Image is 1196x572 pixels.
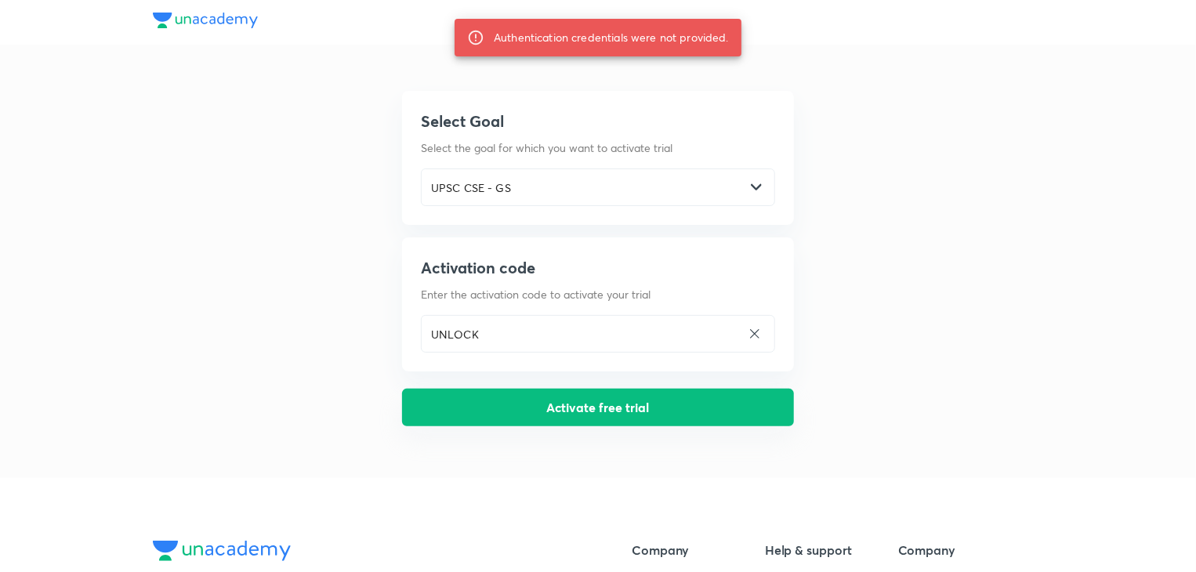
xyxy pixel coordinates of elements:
a: Unacademy [153,13,258,32]
h5: Help & support [765,541,886,559]
input: Enter activation code [422,318,741,350]
h5: Select Goal [421,110,775,133]
img: Unacademy Logo [153,541,291,561]
img: Unacademy [153,13,258,28]
img: - [751,182,762,193]
button: Activate free trial [402,389,794,426]
h5: Activation code [421,256,775,280]
p: Enter the activation code to activate your trial [421,286,775,302]
div: Authentication credentials were not provided. [494,24,729,52]
p: Select the goal for which you want to activate trial [421,139,775,156]
h5: Company [632,541,752,559]
h5: Company [898,541,1019,559]
input: Select goal [422,172,745,204]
